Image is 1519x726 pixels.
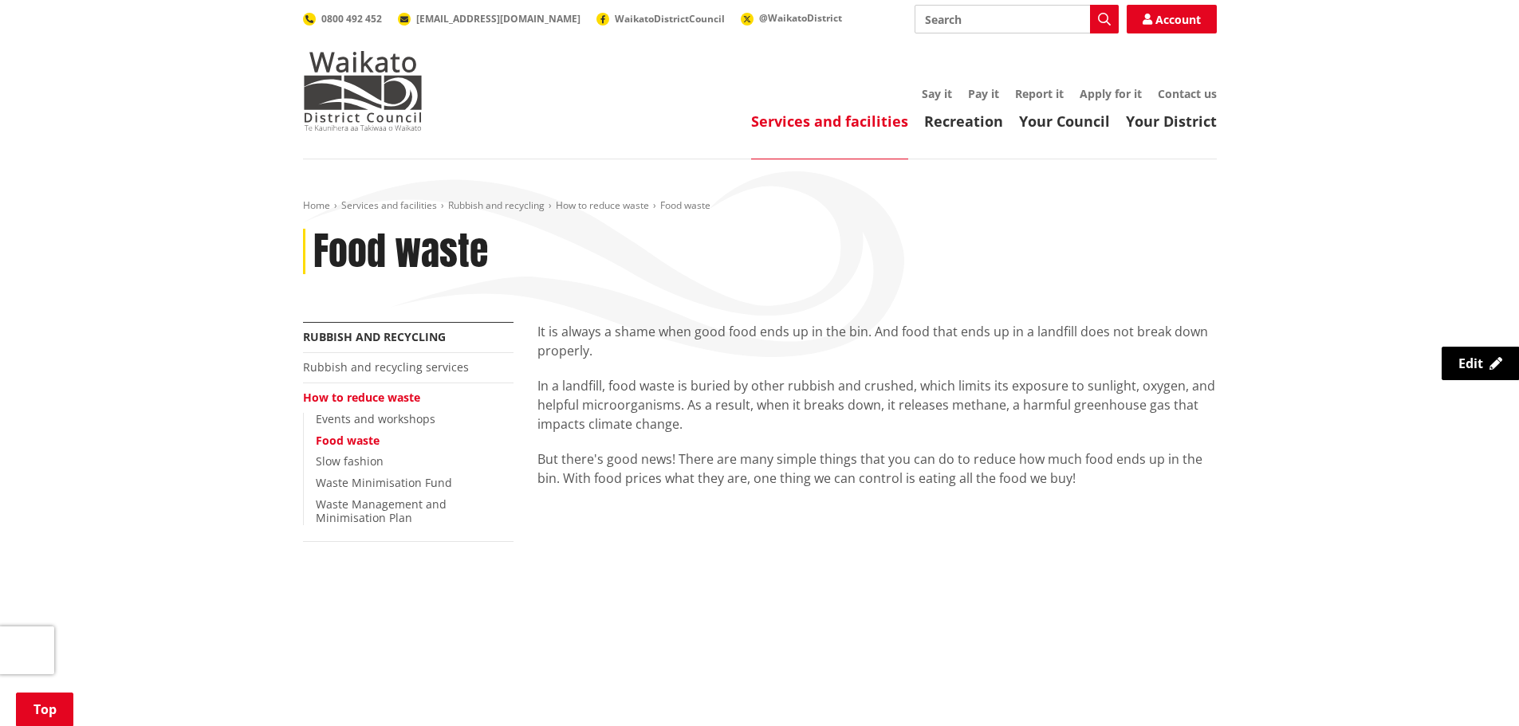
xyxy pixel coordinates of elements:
a: Report it [1015,86,1064,101]
a: Rubbish and recycling services [303,359,469,375]
a: Contact us [1158,86,1217,101]
a: Account [1127,5,1217,33]
p: It is always a shame when good food ends up in the bin. And food that ends up in a landfill does ... [537,322,1217,360]
span: 0800 492 452 [321,12,382,26]
img: Waikato District Council - Te Kaunihera aa Takiwaa o Waikato [303,51,423,131]
nav: breadcrumb [303,199,1217,213]
span: [EMAIL_ADDRESS][DOMAIN_NAME] [416,12,580,26]
a: Waste Minimisation Fund [316,475,452,490]
p: But there's good news! There are many simple things that you can do to reduce how much food ends ... [537,449,1217,488]
a: Apply for it [1080,86,1142,101]
a: Services and facilities [751,112,908,131]
a: Your Council [1019,112,1110,131]
a: Top [16,693,73,726]
a: Services and facilities [341,198,437,212]
a: WaikatoDistrictCouncil [596,12,725,26]
p: In a landfill, food waste is buried by other rubbish and crushed, which limits its exposure to su... [537,376,1217,434]
a: Rubbish and recycling [303,329,446,344]
a: Events and workshops [316,411,435,426]
a: Rubbish and recycling [448,198,545,212]
a: [EMAIL_ADDRESS][DOMAIN_NAME] [398,12,580,26]
a: Home [303,198,330,212]
a: Slow fashion [316,453,384,469]
span: Edit [1458,355,1483,372]
span: @WaikatoDistrict [759,11,842,25]
a: Food waste [316,433,380,448]
a: Your District [1126,112,1217,131]
a: How to reduce waste [556,198,649,212]
span: Food waste [660,198,710,212]
input: Search input [915,5,1119,33]
a: @WaikatoDistrict [741,11,842,25]
a: Pay it [968,86,999,101]
a: Recreation [924,112,1003,131]
a: Waste Management and Minimisation Plan [316,496,447,525]
a: How to reduce waste [303,390,420,405]
a: 0800 492 452 [303,12,382,26]
span: WaikatoDistrictCouncil [615,12,725,26]
a: Say it [922,86,952,101]
a: Edit [1442,347,1519,380]
h1: Food waste [313,229,488,275]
